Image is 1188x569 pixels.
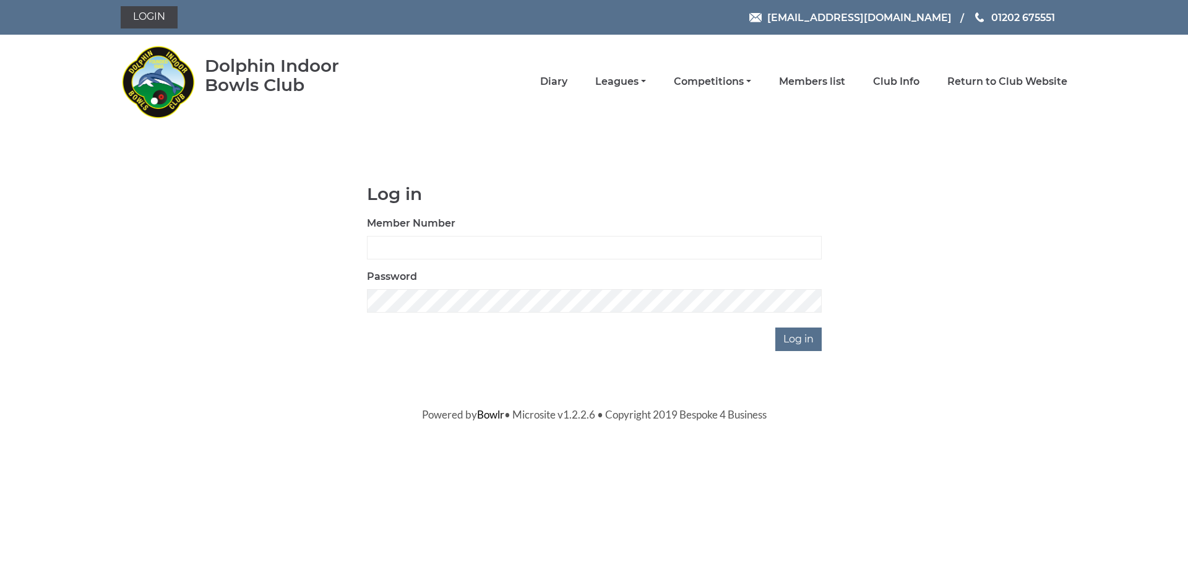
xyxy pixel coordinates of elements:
[367,185,822,204] h1: Log in
[749,13,762,22] img: Email
[991,11,1055,23] span: 01202 675551
[540,75,567,89] a: Diary
[367,216,455,231] label: Member Number
[205,56,379,95] div: Dolphin Indoor Bowls Club
[595,75,646,89] a: Leagues
[674,75,751,89] a: Competitions
[121,6,178,28] a: Login
[477,408,504,421] a: Bowlr
[749,10,952,25] a: Email [EMAIL_ADDRESS][DOMAIN_NAME]
[422,408,767,421] span: Powered by • Microsite v1.2.2.6 • Copyright 2019 Bespoke 4 Business
[975,12,984,22] img: Phone us
[367,269,417,284] label: Password
[775,328,822,351] input: Log in
[947,75,1067,89] a: Return to Club Website
[779,75,845,89] a: Members list
[873,75,919,89] a: Club Info
[767,11,952,23] span: [EMAIL_ADDRESS][DOMAIN_NAME]
[121,38,195,125] img: Dolphin Indoor Bowls Club
[973,10,1055,25] a: Phone us 01202 675551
